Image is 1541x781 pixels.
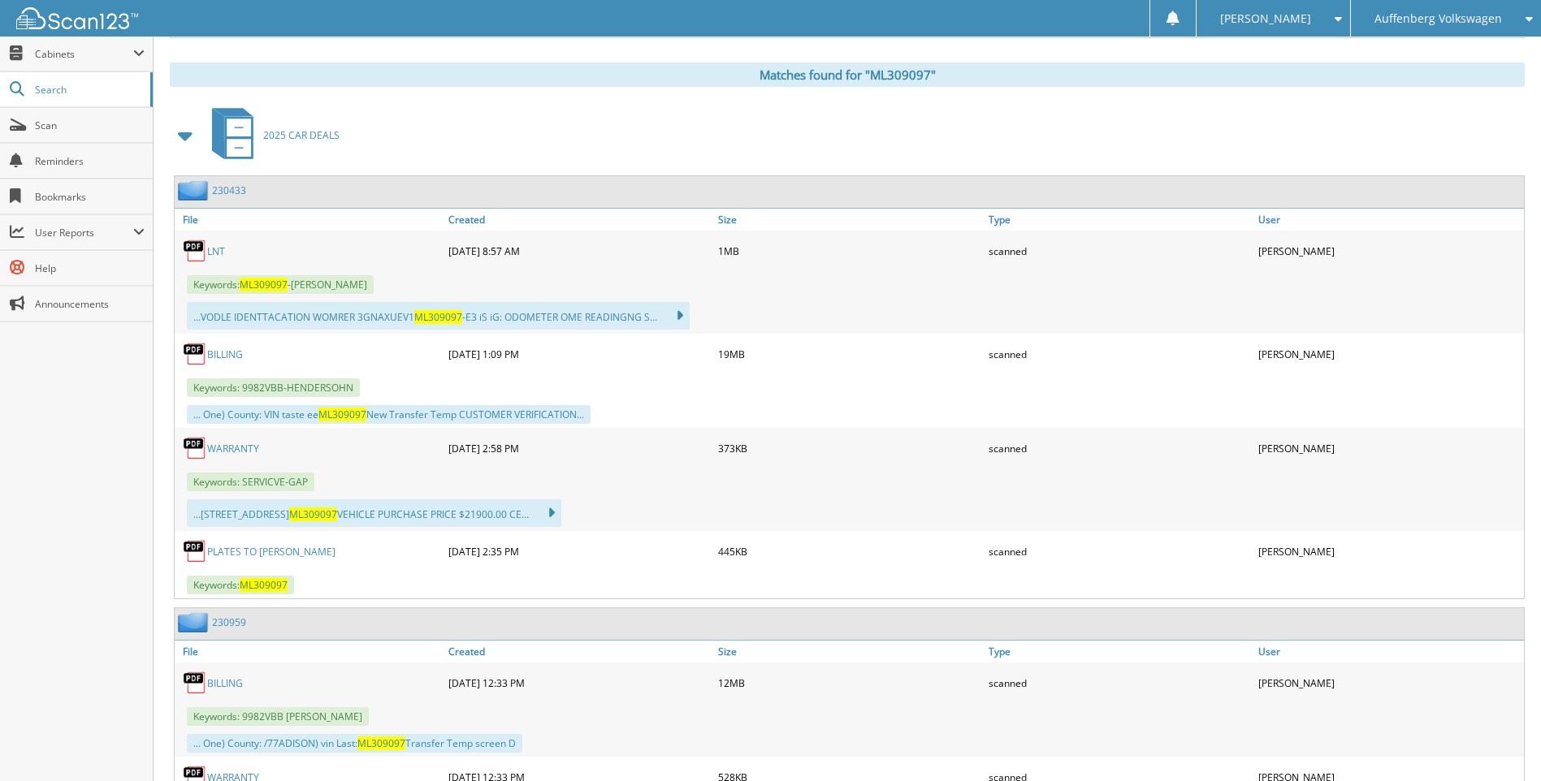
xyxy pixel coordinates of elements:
div: [PERSON_NAME] [1254,235,1524,267]
div: [DATE] 8:57 AM [444,235,714,267]
div: scanned [985,535,1254,567]
a: Type [985,209,1254,231]
div: scanned [985,338,1254,370]
a: 230433 [212,183,246,197]
div: Matches found for "ML309097" [170,63,1525,87]
a: 2025 CAR DEALS [202,103,340,167]
img: folder2.png [178,612,212,632]
img: PDF.png [183,342,207,366]
div: 19MB [714,338,984,370]
img: PDF.png [183,671,207,695]
div: scanned [985,667,1254,699]
span: ML309097 [289,507,337,521]
a: Created [444,209,714,231]
img: PDF.png [183,436,207,460]
div: [DATE] 1:09 PM [444,338,714,370]
img: folder2.png [178,180,212,201]
img: scan123-logo-white.svg [16,7,138,29]
span: ML309097 [318,408,366,421]
div: 1MB [714,235,984,267]
span: [PERSON_NAME] [1220,14,1311,24]
a: User [1254,641,1524,662]
a: Size [714,209,984,231]
span: Cabinets [35,47,133,61]
div: scanned [985,235,1254,267]
a: BILLING [207,676,243,690]
div: 373KB [714,432,984,464]
a: File [175,209,444,231]
span: Bookmarks [35,190,145,204]
a: 230959 [212,615,246,629]
span: Keywords: 9982VBB [PERSON_NAME] [187,707,369,726]
a: File [175,641,444,662]
span: Help [35,261,145,275]
div: scanned [985,432,1254,464]
span: Keywords: [187,576,294,594]
a: Type [985,641,1254,662]
span: Keywords: 9982VBB-HENDERSOHN [187,378,360,397]
img: PDF.png [183,539,207,563]
a: Size [714,641,984,662]
div: [PERSON_NAME] [1254,667,1524,699]
span: Reminders [35,154,145,168]
span: Announcements [35,297,145,311]
div: [DATE] 12:33 PM [444,667,714,699]
div: ... One) County: /77ADISON) vin Last: Transfer Temp screen D [187,734,522,753]
a: User [1254,209,1524,231]
span: Keywords: SERVICVE-GAP [187,472,314,491]
div: 445KB [714,535,984,567]
a: BILLING [207,347,243,361]
div: 12MB [714,667,984,699]
span: ML309097 [240,578,288,592]
span: Search [35,83,142,97]
a: PLATES TO [PERSON_NAME] [207,545,335,559]
div: ...[STREET_ADDRESS] VEHICLE PURCHASE PRICE $21900.00 CE... [187,499,561,527]
span: Keywords: -[PERSON_NAME] [187,275,374,294]
div: [PERSON_NAME] [1254,432,1524,464]
div: [DATE] 2:35 PM [444,535,714,567]
a: LNT [207,244,225,258]
div: ... One) County: VIN taste ee New Transfer Temp CUSTOMER VERIFICATION... [187,405,591,424]
span: Scan [35,119,145,132]
a: WARRANTY [207,442,259,455]
span: User Reports [35,226,133,239]
div: [PERSON_NAME] [1254,338,1524,370]
span: 2025 CAR DEALS [263,128,340,142]
a: Created [444,641,714,662]
span: ML309097 [240,278,288,291]
div: ...VODLE IDENTTACATION WOMRER 3GNAXUEV1 -E3 iS iG: ODOMETER OME READINGNG S... [187,302,690,330]
div: [PERSON_NAME] [1254,535,1524,567]
iframe: Chat Widget [1460,703,1541,781]
span: ML309097 [357,736,405,750]
span: ML309097 [414,310,462,324]
div: [DATE] 2:58 PM [444,432,714,464]
span: Auffenberg Volkswagen [1374,14,1502,24]
img: PDF.png [183,239,207,263]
